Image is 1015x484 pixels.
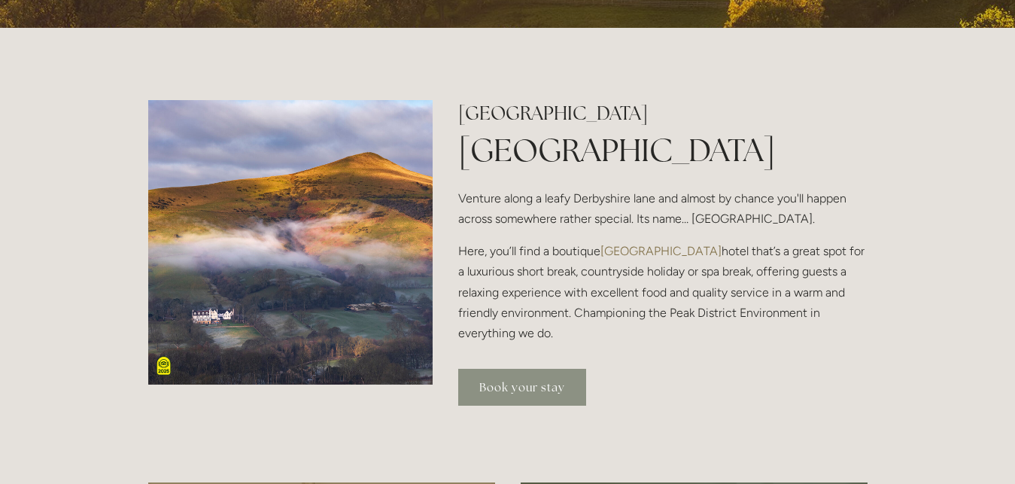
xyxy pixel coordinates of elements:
[600,244,722,258] a: [GEOGRAPHIC_DATA]
[458,188,867,229] p: Venture along a leafy Derbyshire lane and almost by chance you'll happen across somewhere rather ...
[458,128,867,172] h1: [GEOGRAPHIC_DATA]
[458,369,586,406] a: Book your stay
[458,241,867,343] p: Here, you’ll find a boutique hotel that’s a great spot for a luxurious short break, countryside h...
[458,100,867,126] h2: [GEOGRAPHIC_DATA]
